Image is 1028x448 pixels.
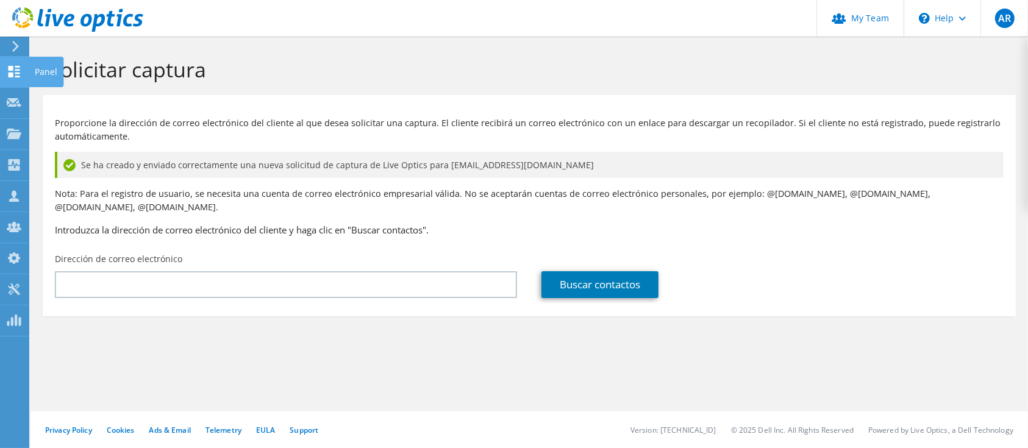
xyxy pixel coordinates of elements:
span: AR [995,9,1015,28]
a: Telemetry [205,425,241,435]
a: EULA [256,425,275,435]
label: Dirección de correo electrónico [55,253,182,265]
a: Support [290,425,318,435]
p: Proporcione la dirección de correo electrónico del cliente al que desea solicitar una captura. El... [55,116,1004,143]
a: Cookies [107,425,135,435]
li: Powered by Live Optics, a Dell Technology [868,425,1013,435]
a: Ads & Email [149,425,191,435]
li: Version: [TECHNICAL_ID] [630,425,716,435]
span: Se ha creado y enviado correctamente una nueva solicitud de captura de Live Optics para [EMAIL_AD... [81,158,594,172]
a: Buscar contactos [541,271,659,298]
h1: Solicitar captura [49,57,1004,82]
p: Nota: Para el registro de usuario, se necesita una cuenta de correo electrónico empresarial válid... [55,187,1004,214]
h3: Introduzca la dirección de correo electrónico del cliente y haga clic en "Buscar contactos". [55,223,1004,236]
a: Privacy Policy [45,425,92,435]
div: Panel [29,57,63,87]
li: © 2025 Dell Inc. All Rights Reserved [731,425,854,435]
svg: \n [919,13,930,24]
